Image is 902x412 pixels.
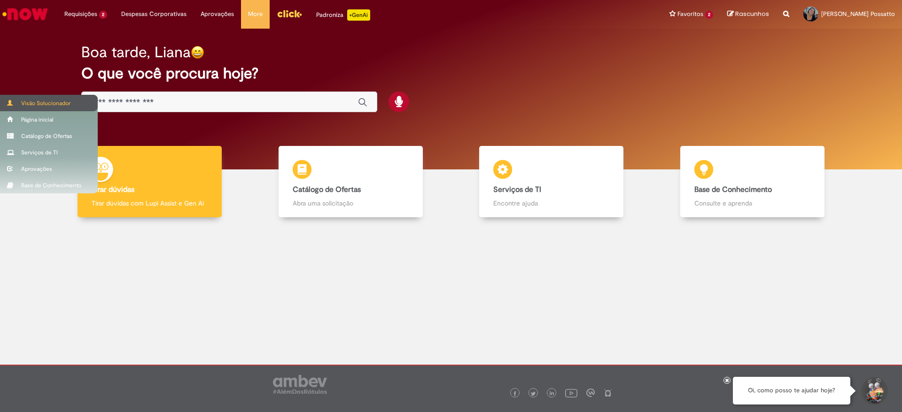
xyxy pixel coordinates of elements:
[513,391,517,396] img: logo_footer_facebook.png
[121,9,187,19] span: Despesas Corporativas
[652,146,853,218] a: Base de Conhecimento Consulte e aprenda
[451,146,652,218] a: Serviços de TI Encontre ajuda
[99,11,107,19] span: 2
[694,185,772,194] b: Base de Conhecimento
[49,146,250,218] a: Tirar dúvidas Tirar dúvidas com Lupi Assist e Gen Ai
[860,377,888,405] button: Iniciar Conversa de Suporte
[81,65,821,82] h2: O que você procura hoje?
[531,391,536,396] img: logo_footer_twitter.png
[821,10,895,18] span: [PERSON_NAME] Possatto
[705,11,713,19] span: 2
[586,389,595,397] img: logo_footer_workplace.png
[733,377,850,404] div: Oi, como posso te ajudar hoje?
[694,198,810,208] p: Consulte e aprenda
[248,9,263,19] span: More
[277,7,302,21] img: click_logo_yellow_360x200.png
[493,185,541,194] b: Serviços de TI
[493,198,609,208] p: Encontre ajuda
[735,9,769,18] span: Rascunhos
[677,9,703,19] span: Favoritos
[604,389,612,397] img: logo_footer_naosei.png
[92,185,134,194] b: Tirar dúvidas
[727,10,769,19] a: Rascunhos
[81,44,191,61] h2: Boa tarde, Liana
[273,375,327,394] img: logo_footer_ambev_rotulo_gray.png
[250,146,451,218] a: Catálogo de Ofertas Abra uma solicitação
[191,46,204,59] img: happy-face.png
[293,198,409,208] p: Abra uma solicitação
[92,198,208,208] p: Tirar dúvidas com Lupi Assist e Gen Ai
[550,391,554,397] img: logo_footer_linkedin.png
[1,5,49,23] img: ServiceNow
[293,185,361,194] b: Catálogo de Ofertas
[64,9,97,19] span: Requisições
[347,9,370,21] p: +GenAi
[565,387,577,399] img: logo_footer_youtube.png
[316,9,370,21] div: Padroniza
[201,9,234,19] span: Aprovações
